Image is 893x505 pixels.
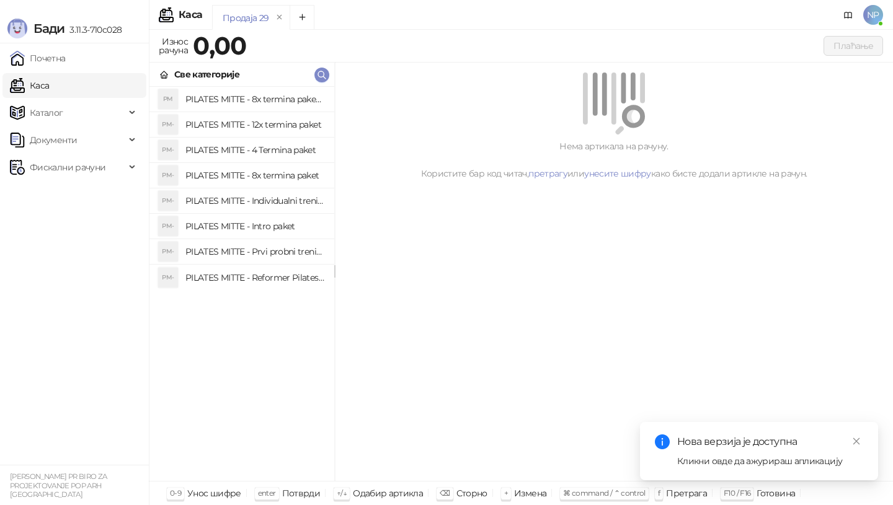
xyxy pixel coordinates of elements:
[456,485,487,501] div: Сторно
[337,488,347,498] span: ↑/↓
[158,165,178,185] div: PM-
[10,472,107,499] small: [PERSON_NAME] PR BIRO ZA PROJEKTOVANJE POP ARH [GEOGRAPHIC_DATA]
[158,191,178,211] div: PM-
[584,168,651,179] a: унесите шифру
[158,89,178,109] div: PM
[850,434,863,448] a: Close
[863,5,883,25] span: NP
[282,485,321,501] div: Потврди
[185,242,324,261] h4: PILATES MITTE - Prvi probni trening
[185,115,324,134] h4: PILATES MITTE - 12x termina paket
[350,139,878,180] div: Нема артикала на рачуну. Користите бар код читач, или како бисте додали артикле на рачун.
[179,10,202,20] div: Каса
[33,21,64,36] span: Бади
[158,268,178,288] div: PM-
[156,33,190,58] div: Износ рачуна
[30,100,63,125] span: Каталог
[658,488,660,498] span: f
[258,488,276,498] span: enter
[174,68,239,81] div: Све категорије
[528,168,567,179] a: претрагу
[7,19,27,38] img: Logo
[10,73,49,98] a: Каса
[563,488,646,498] span: ⌘ command / ⌃ control
[655,434,670,449] span: info-circle
[149,87,334,481] div: grid
[193,30,246,61] strong: 0,00
[353,485,423,501] div: Одабир артикла
[10,46,66,71] a: Почетна
[185,268,324,288] h4: PILATES MITTE - Reformer Pilates trening
[170,488,181,498] span: 0-9
[30,155,105,180] span: Фискални рачуни
[514,485,546,501] div: Измена
[158,140,178,160] div: PM-
[30,128,77,152] span: Документи
[290,5,314,30] button: Add tab
[677,434,863,449] div: Нова верзија је доступна
[677,454,863,468] div: Кликни овде да ажурираш апликацију
[757,485,795,501] div: Готовина
[852,437,861,446] span: close
[185,89,324,109] h4: PILATES MITTE - 8x termina paket - individualni trening
[838,5,858,25] a: Документација
[185,216,324,236] h4: PILATES MITTE - Intro paket
[504,488,508,498] span: +
[666,485,707,501] div: Претрага
[824,36,883,56] button: Плаћање
[158,115,178,134] div: PM-
[187,485,241,501] div: Унос шифре
[272,12,288,23] button: remove
[724,488,750,498] span: F10 / F16
[223,11,269,25] div: Продаја 29
[440,488,450,498] span: ⌫
[185,140,324,160] h4: PILATES MITTE - 4 Termina paket
[64,24,122,35] span: 3.11.3-710c028
[158,242,178,261] div: PM-
[185,165,324,185] h4: PILATES MITTE - 8x termina paket
[185,191,324,211] h4: PILATES MITTE - Individualni trening
[158,216,178,236] div: PM-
